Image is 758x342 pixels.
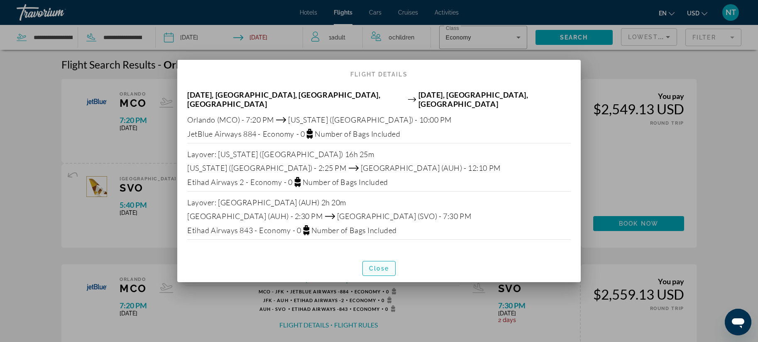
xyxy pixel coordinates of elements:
[369,265,389,272] span: Close
[187,163,347,172] span: [US_STATE] ([GEOGRAPHIC_DATA]) - 2:25 PM
[177,60,581,81] h2: Flight Details
[288,115,452,124] span: [US_STATE] ([GEOGRAPHIC_DATA]) - 10:00 PM
[250,177,282,187] span: Economy
[187,177,571,187] div: Etihad Airways 2 -
[187,90,406,108] span: [DATE], [GEOGRAPHIC_DATA], [GEOGRAPHIC_DATA], [GEOGRAPHIC_DATA]
[187,225,571,235] div: Etihad Airways 843 -
[296,129,305,138] span: - 0
[259,226,291,235] span: Economy
[187,212,323,221] span: [GEOGRAPHIC_DATA] (AUH) - 2:30 PM
[315,129,400,138] span: Number of Bags Included
[361,163,501,172] span: [GEOGRAPHIC_DATA] (AUH) - 12:10 PM
[187,198,215,207] span: Layover
[263,129,294,138] span: Economy
[725,309,751,335] iframe: Button to launch messaging window
[311,226,397,235] span: Number of Bags Included
[187,150,215,159] span: Layover
[187,115,274,124] span: Orlando (MCO) - 7:20 PM
[187,198,571,207] div: : [GEOGRAPHIC_DATA] (AUH) 2h 20m
[337,212,472,221] span: [GEOGRAPHIC_DATA] (SVO) - 7:30 PM
[362,261,396,276] button: Close
[187,150,571,159] div: : [US_STATE] ([GEOGRAPHIC_DATA]) 16h 25m
[293,226,301,235] span: - 0
[418,90,571,108] span: [DATE], [GEOGRAPHIC_DATA], [GEOGRAPHIC_DATA]
[187,129,571,139] div: JetBlue Airways 884 -
[303,177,388,187] span: Number of Bags Included
[284,177,293,187] span: - 0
